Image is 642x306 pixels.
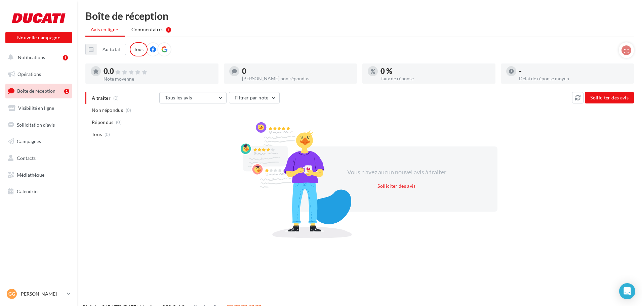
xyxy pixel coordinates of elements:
[97,44,126,55] button: Au total
[4,84,73,98] a: Boîte de réception1
[19,291,64,297] p: [PERSON_NAME]
[4,151,73,165] a: Contacts
[64,89,69,94] div: 1
[92,107,123,114] span: Non répondus
[92,131,102,138] span: Tous
[165,95,192,100] span: Tous les avis
[85,44,126,55] button: Au total
[17,155,36,161] span: Contacts
[5,32,72,43] button: Nouvelle campagne
[619,283,635,299] div: Open Intercom Messenger
[585,92,634,103] button: Solliciter des avis
[17,88,55,94] span: Boîte de réception
[17,122,55,127] span: Sollicitation d'avis
[229,92,280,103] button: Filtrer par note
[166,27,171,33] div: 1
[92,119,114,126] span: Répondus
[4,67,73,81] a: Opérations
[116,120,122,125] span: (0)
[159,92,227,103] button: Tous les avis
[17,71,41,77] span: Opérations
[104,77,213,81] div: Note moyenne
[5,288,72,300] a: Gg [PERSON_NAME]
[17,138,41,144] span: Campagnes
[17,172,44,178] span: Médiathèque
[8,291,15,297] span: Gg
[18,105,54,111] span: Visibilité en ligne
[130,42,148,56] div: Tous
[4,168,73,182] a: Médiathèque
[131,26,164,33] span: Commentaires
[4,184,73,199] a: Calendrier
[242,68,352,75] div: 0
[63,55,68,60] div: 1
[242,76,352,81] div: [PERSON_NAME] non répondus
[18,54,45,60] span: Notifications
[4,50,71,64] button: Notifications 1
[17,188,39,194] span: Calendrier
[85,11,634,21] div: Boîte de réception
[519,68,629,75] div: -
[4,118,73,132] a: Sollicitation d'avis
[380,76,490,81] div: Taux de réponse
[339,168,454,177] div: Vous n'avez aucun nouvel avis à traiter
[104,68,213,75] div: 0.0
[375,182,418,190] button: Solliciter des avis
[105,132,110,137] span: (0)
[380,68,490,75] div: 0 %
[519,76,629,81] div: Délai de réponse moyen
[4,101,73,115] a: Visibilité en ligne
[126,107,131,113] span: (0)
[4,134,73,148] a: Campagnes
